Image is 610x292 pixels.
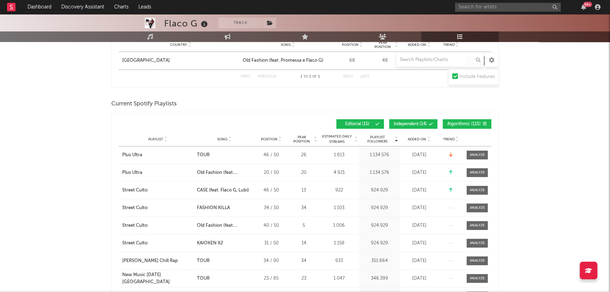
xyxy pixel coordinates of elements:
[255,275,287,282] div: 23 / 85
[402,187,437,194] div: [DATE]
[197,152,210,159] div: TOUR
[460,73,495,81] div: Include Features
[122,169,142,176] div: Plus Ultra
[122,57,239,64] a: [GEOGRAPHIC_DATA]
[312,75,317,78] span: of
[291,135,313,144] span: Peak Position
[320,169,357,176] div: 4.921
[255,257,287,264] div: 34 / 90
[255,222,287,229] div: 40 / 50
[343,75,353,79] button: Next
[320,134,353,145] span: Estimated Daily Streams
[396,53,484,67] input: Search Playlists/Charts
[122,257,193,264] a: [PERSON_NAME] Chill Rap
[291,187,317,194] div: 13
[197,169,252,176] div: Old Fashion (feat. Promessa e Flaco G)
[122,205,148,212] div: Street Culto
[291,275,317,282] div: 23
[148,137,163,141] span: Playlist
[170,43,187,47] span: Country
[258,75,276,79] button: Previous
[122,240,148,247] div: Street Culto
[291,257,317,264] div: 34
[291,169,317,176] div: 20
[255,152,287,159] div: 46 / 50
[122,169,193,176] a: Plus Ultra
[361,240,398,247] div: 924.929
[217,137,228,141] span: Song
[394,122,427,126] span: Independent ( 14 )
[389,119,437,129] button: Independent(14)
[320,275,357,282] div: 1.047
[255,187,287,194] div: 46 / 50
[455,3,561,12] input: Search for artists
[291,222,317,229] div: 5
[122,272,193,285] a: New Music [DATE] [GEOGRAPHIC_DATA]
[241,75,251,79] button: First
[111,100,177,108] span: Current Spotify Playlists
[320,257,357,264] div: 933
[122,222,193,229] a: Street Culto
[320,205,357,212] div: 1.103
[255,169,287,176] div: 20 / 50
[261,137,278,141] span: Position
[408,43,426,47] span: Added On
[218,18,262,28] button: Track
[122,240,193,247] a: Street Culto
[320,222,357,229] div: 1.006
[197,240,223,247] div: KAIOKEN X2
[336,57,368,64] div: 68
[320,187,357,194] div: 922
[122,152,142,159] div: Plus Ultra
[443,43,455,47] span: Trend
[320,152,357,159] div: 1.613
[360,75,369,79] button: Last
[197,187,249,194] div: CASE (feat. Flaco G, Lubi)
[197,205,230,212] div: FASHION KILLA
[361,275,398,282] div: 346.399
[255,240,287,247] div: 31 / 50
[408,137,426,141] span: Added On
[581,4,586,10] button: 99+
[243,57,333,64] a: Old Fashion (feat. Promessa e Flaco G)
[361,187,398,194] div: 924.929
[402,222,437,229] div: [DATE]
[402,257,437,264] div: [DATE]
[336,119,384,129] button: Editorial(15)
[197,275,210,282] div: TOUR
[122,222,148,229] div: Street Culto
[361,205,398,212] div: 924.929
[255,205,287,212] div: 34 / 50
[402,152,437,159] div: [DATE]
[402,205,437,212] div: [DATE]
[197,257,210,264] div: TOUR
[122,152,193,159] a: Plus Ultra
[361,222,398,229] div: 924.929
[443,119,491,129] button: Algorithmic(115)
[122,187,193,194] a: Street Culto
[361,257,398,264] div: 351.664
[402,169,437,176] div: [DATE]
[402,240,437,247] div: [DATE]
[372,41,394,49] span: Peak Position
[447,122,481,126] span: Algorithmic ( 115 )
[291,240,317,247] div: 14
[361,152,398,159] div: 1.134.576
[291,205,317,212] div: 34
[122,205,193,212] a: Street Culto
[291,73,329,81] div: 1 1 1
[402,275,437,282] div: [DATE]
[361,169,398,176] div: 1.134.576
[291,152,317,159] div: 26
[281,43,291,47] span: Song
[372,57,398,64] div: 48
[243,57,323,64] div: Old Fashion (feat. Promessa e Flaco G)
[122,57,170,64] div: [GEOGRAPHIC_DATA]
[164,18,210,29] div: Flaco G
[197,222,252,229] div: Old Fashion (feat. Promessa e Flaco G)
[361,135,394,144] span: Playlist Followers
[320,240,357,247] div: 1.158
[304,75,308,78] span: to
[443,137,455,141] span: Trend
